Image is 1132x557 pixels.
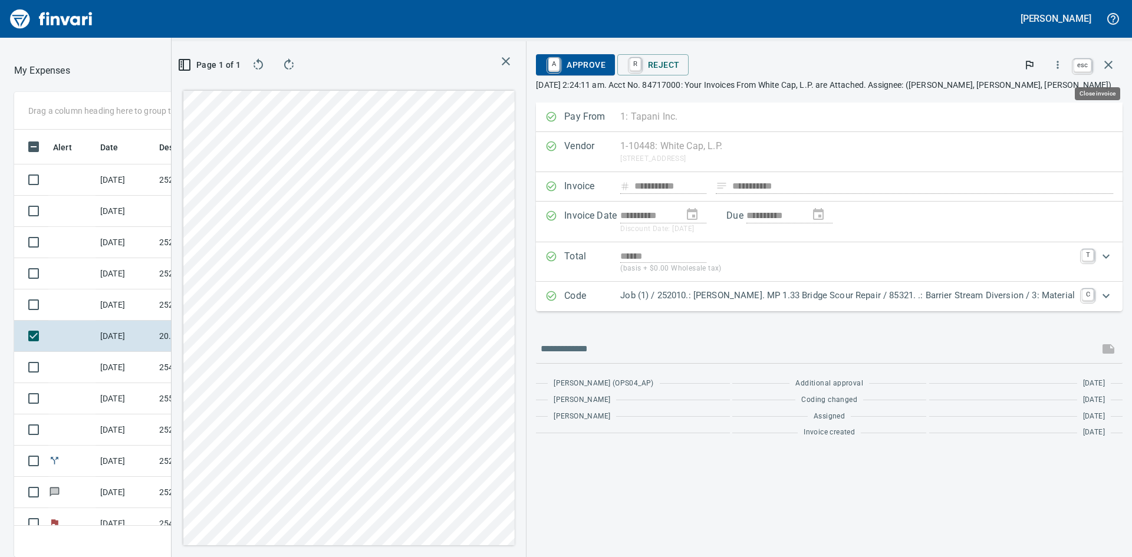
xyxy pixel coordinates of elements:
a: A [548,58,560,71]
td: [DATE] [96,164,154,196]
button: AApprove [536,54,615,75]
span: This records your message into the invoice and notifies anyone mentioned [1094,335,1123,363]
td: [DATE] [96,477,154,508]
td: 252007 [154,446,261,477]
img: Finvari [7,5,96,33]
td: 252007.4002 [154,477,261,508]
a: esc [1074,59,1091,72]
span: Page 1 of 1 [186,58,235,72]
button: Flag [1016,52,1042,78]
a: R [630,58,641,71]
span: [PERSON_NAME] (OPS04_AP) [554,378,654,390]
span: Description [159,140,203,154]
span: Approve [545,55,606,75]
td: 254010 [154,352,261,383]
a: T [1082,249,1094,261]
p: (basis + $0.00 Wholesale tax) [620,263,1075,275]
button: Page 1 of 1 [181,54,240,75]
p: Drag a column heading here to group the table [28,105,201,117]
p: My Expenses [14,64,70,78]
span: Date [100,140,134,154]
span: [PERSON_NAME] [554,411,610,423]
span: [DATE] [1083,378,1105,390]
button: RReject [617,54,689,75]
span: Date [100,140,119,154]
td: 20.13132.65 [154,321,261,352]
nav: breadcrumb [14,64,70,78]
td: [DATE] [96,414,154,446]
td: 252007 [154,289,261,321]
span: Additional approval [795,378,863,390]
span: Has messages [48,488,61,496]
td: [DATE] [96,508,154,539]
p: [DATE] 2:24:11 am. Acct No. 84717000: Your Invoices From White Cap, L.P. are Attached. Assignee: ... [536,79,1123,91]
span: Assigned [814,411,845,423]
div: Expand [536,242,1123,282]
td: [DATE] [96,321,154,352]
td: 252003 [154,258,261,289]
p: Total [564,249,620,275]
td: 252007.4006 [154,164,261,196]
div: Expand [536,282,1123,311]
td: [DATE] [96,227,154,258]
span: [PERSON_NAME] [554,394,610,406]
p: Code [564,289,620,304]
td: [DATE] [96,289,154,321]
button: More [1045,52,1071,78]
span: [DATE] [1083,427,1105,439]
span: [DATE] [1083,411,1105,423]
td: [DATE] [96,352,154,383]
td: 252010 [154,227,261,258]
td: 252007.4002 [154,414,261,446]
a: C [1082,289,1094,301]
h5: [PERSON_NAME] [1021,12,1091,25]
span: Split transaction [48,457,61,464]
td: [DATE] [96,258,154,289]
span: [DATE] [1083,394,1105,406]
p: Job (1) / 252010.: [PERSON_NAME]. MP 1.33 Bridge Scour Repair / 85321. .: Barrier Stream Diversio... [620,289,1075,302]
td: 254014.02.8079 [154,508,261,539]
span: Coding changed [801,394,857,406]
span: Description [159,140,219,154]
td: [DATE] [96,446,154,477]
span: Flagged [48,519,61,527]
span: Reject [627,55,679,75]
td: [DATE] [96,383,154,414]
span: Invoice created [804,427,855,439]
button: [PERSON_NAME] [1018,9,1094,28]
span: Alert [53,140,72,154]
td: [DATE] [96,196,154,227]
span: Alert [53,140,87,154]
td: 255512 [154,383,261,414]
